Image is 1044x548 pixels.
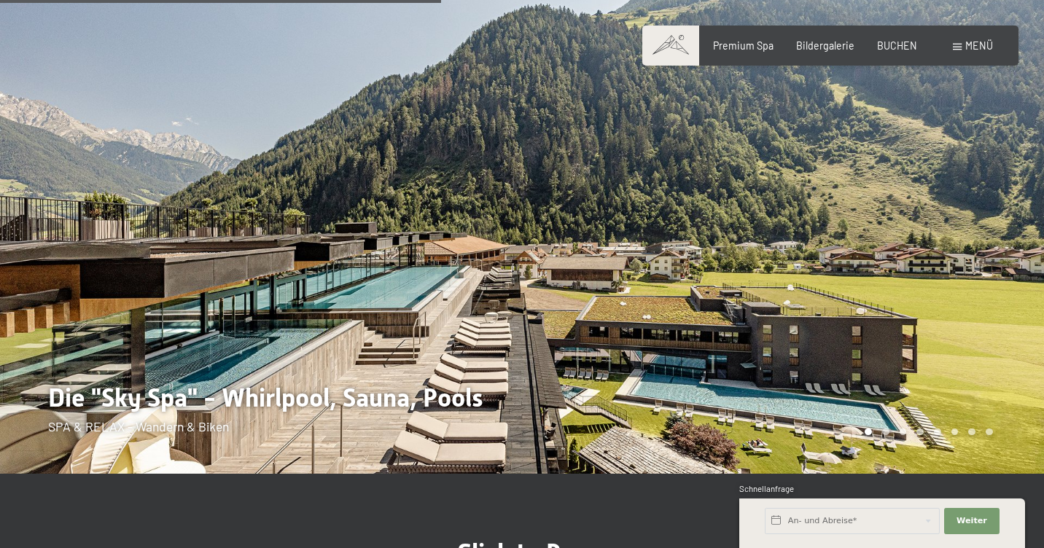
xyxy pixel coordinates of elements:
div: Carousel Page 2 [882,428,889,436]
div: Carousel Page 1 (Current Slide) [865,428,872,436]
div: Carousel Pagination [860,428,992,436]
div: Carousel Page 3 [900,428,907,436]
span: Schnellanfrage [739,484,794,493]
a: Premium Spa [713,39,774,52]
div: Carousel Page 4 [916,428,924,436]
div: Carousel Page 5 [934,428,941,436]
span: Menü [965,39,993,52]
button: Weiter [944,508,1000,534]
div: Carousel Page 6 [951,428,959,436]
span: Weiter [957,515,987,527]
a: BUCHEN [877,39,917,52]
a: Bildergalerie [796,39,854,52]
div: Carousel Page 8 [986,428,993,436]
div: Carousel Page 7 [968,428,975,436]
